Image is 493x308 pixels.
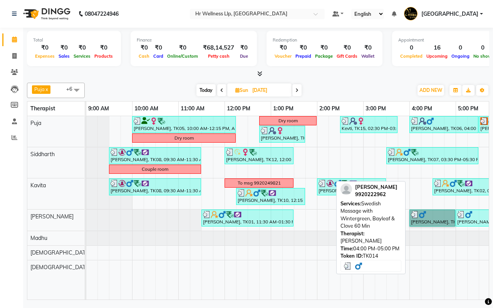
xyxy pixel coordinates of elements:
[449,43,471,52] div: 0
[237,43,251,52] div: ₹0
[271,103,295,114] a: 1:00 PM
[238,180,281,186] div: To msg 9920249821
[57,43,72,52] div: ₹0
[206,53,231,59] span: Petty cash
[57,53,72,59] span: Sales
[133,117,235,132] div: [PERSON_NAME], TK05, 10:00 AM-12:15 PM, Ayurvedic Wisdom
[225,148,293,163] div: [PERSON_NAME], TK12, 12:00 PM-01:30 PM, Swedish Massage with Wintergreen, Bayleaf & Clove 60 Min
[424,53,449,59] span: Upcoming
[179,103,206,114] a: 11:00 AM
[34,86,45,92] span: Puja
[225,103,252,114] a: 12:00 PM
[418,85,444,96] button: ADD NEW
[137,43,151,52] div: ₹0
[92,53,115,59] span: Products
[340,200,395,229] span: Swedish Massage with Wintergreen, Bayleaf & Clove 60 Min
[340,252,401,260] div: TK014
[200,43,237,52] div: ₹68,14,527
[421,10,478,18] span: [GEOGRAPHIC_DATA]
[293,43,313,52] div: ₹0
[30,182,46,189] span: Kavita
[273,53,293,59] span: Voucher
[72,43,92,52] div: ₹0
[33,37,115,43] div: Total
[273,43,293,52] div: ₹0
[66,86,78,92] span: +6
[85,3,119,25] b: 08047224946
[410,117,478,132] div: [PERSON_NAME], TK06, 04:00 PM-05:30 PM, Balinese Massage with Wintergreen, Bayleaf & Clove 60 Min
[165,53,200,59] span: Online/Custom
[110,148,200,163] div: [PERSON_NAME], TK08, 09:30 AM-11:30 AM, Swedish Massage with Wintergreen, Bayleaf & Clove 90 Min
[30,235,47,241] span: Madhu
[340,183,352,195] img: profile
[30,105,55,112] span: Therapist
[30,120,41,127] span: Puja
[45,86,48,92] a: x
[355,184,397,190] span: [PERSON_NAME]
[398,43,424,52] div: 0
[398,53,424,59] span: Completed
[33,53,57,59] span: Expenses
[419,87,442,93] span: ADD NEW
[137,53,151,59] span: Cash
[335,53,359,59] span: Gift Cards
[340,245,401,253] div: 04:00 PM-05:00 PM
[110,180,200,194] div: [PERSON_NAME], TK08, 09:30 AM-11:30 AM, Swedish Massage with Wintergreen, Bayleaf & Clove 90 Min
[72,53,92,59] span: Services
[92,43,115,52] div: ₹0
[137,37,251,43] div: Finance
[20,3,72,25] img: logo
[132,103,160,114] a: 10:00 AM
[278,117,298,124] div: Dry room
[335,43,359,52] div: ₹0
[86,103,111,114] a: 9:00 AM
[340,245,353,251] span: Time:
[293,53,313,59] span: Prepaid
[151,53,165,59] span: Card
[359,43,376,52] div: ₹0
[313,53,335,59] span: Package
[273,37,376,43] div: Redemption
[355,191,397,198] div: 9920222962
[165,43,200,52] div: ₹0
[341,117,397,132] div: Kevti, TK15, 02:30 PM-03:45 PM, Swedish Massage 60 Min
[250,85,288,96] input: 2025-08-31
[387,148,478,163] div: [PERSON_NAME], TK07, 03:30 PM-05:30 PM, Deep Tissue Massage with Wintergreen oil 90 Min
[238,53,250,59] span: Due
[30,249,110,256] span: [DEMOGRAPHIC_DATA] waitlist
[260,127,304,142] div: [PERSON_NAME], TK13, 12:45 PM-01:45 PM, [GEOGRAPHIC_DATA]
[30,151,55,158] span: Siddharth
[340,253,363,259] span: Token ID:
[364,103,388,114] a: 3:00 PM
[30,213,74,220] span: [PERSON_NAME]
[340,230,364,236] span: Therapist:
[142,166,168,173] div: Couple room
[449,53,471,59] span: Ongoing
[30,264,110,271] span: [DEMOGRAPHIC_DATA] waitlist
[151,43,165,52] div: ₹0
[317,103,342,114] a: 2:00 PM
[33,43,57,52] div: ₹0
[196,84,216,96] span: Today
[174,135,194,142] div: Dry room
[313,43,335,52] div: ₹0
[359,53,376,59] span: Wallet
[456,103,480,114] a: 5:00 PM
[202,211,293,225] div: [PERSON_NAME], TK01, 11:30 AM-01:30 PM, Massage 90 Min
[340,230,401,245] div: [PERSON_NAME]
[424,43,449,52] div: 16
[410,103,434,114] a: 4:00 PM
[340,200,361,206] span: Services:
[233,87,250,93] span: Sun
[237,189,304,204] div: [PERSON_NAME], TK10, 12:15 PM-01:45 PM, Massage 60 Min
[404,7,418,20] img: Koregaon Park
[318,180,385,194] div: [PERSON_NAME], TK11, 02:00 PM-03:30 PM, Relaxing Aromatherapy Massage with [MEDICAL_DATA] 60 Min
